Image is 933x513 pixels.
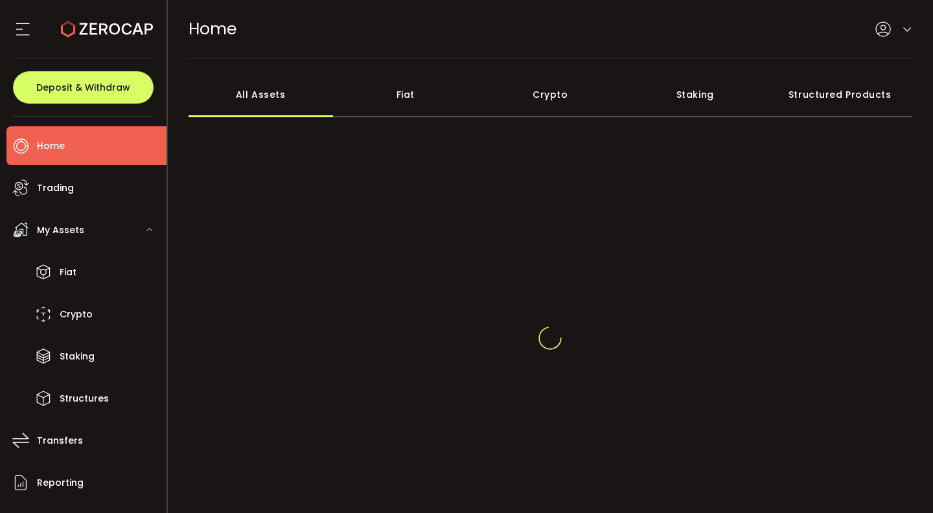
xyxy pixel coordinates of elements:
[189,17,236,40] span: Home
[60,263,76,282] span: Fiat
[623,72,768,117] div: Staking
[478,72,623,117] div: Crypto
[36,83,130,92] span: Deposit & Withdraw
[60,347,95,366] span: Staking
[37,221,84,240] span: My Assets
[13,71,154,104] button: Deposit & Withdraw
[768,72,913,117] div: Structured Products
[60,305,93,324] span: Crypto
[189,72,334,117] div: All Assets
[37,431,83,450] span: Transfers
[333,72,478,117] div: Fiat
[37,137,65,155] span: Home
[37,179,74,198] span: Trading
[37,473,84,492] span: Reporting
[60,389,109,408] span: Structures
